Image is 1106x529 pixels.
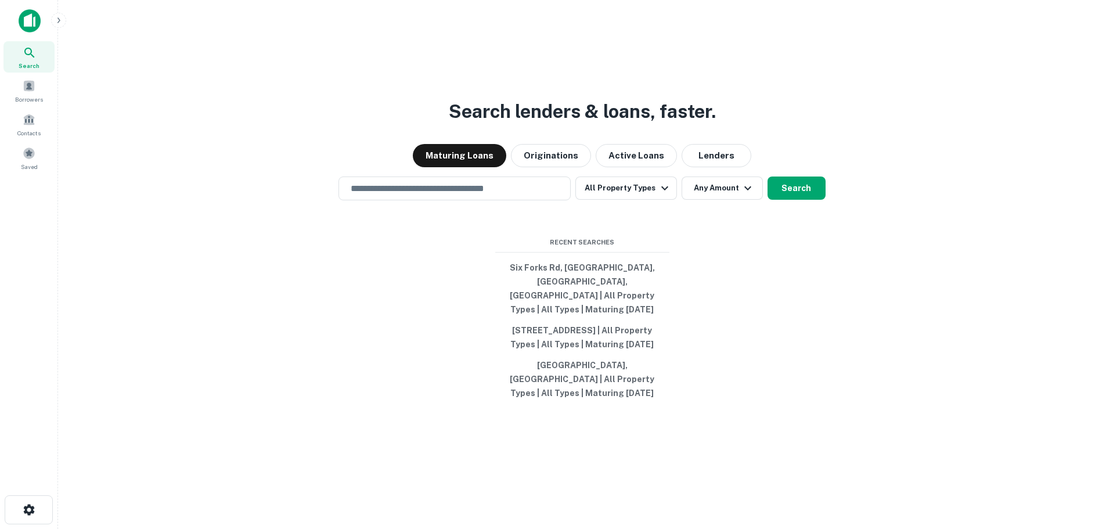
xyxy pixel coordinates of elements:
span: Saved [21,162,38,171]
button: Any Amount [682,177,763,200]
span: Borrowers [15,95,43,104]
a: Saved [3,142,55,174]
button: Originations [511,144,591,167]
button: Six Forks Rd, [GEOGRAPHIC_DATA], [GEOGRAPHIC_DATA], [GEOGRAPHIC_DATA] | All Property Types | All ... [495,257,669,320]
button: All Property Types [575,177,676,200]
h3: Search lenders & loans, faster. [449,98,716,125]
button: Lenders [682,144,751,167]
button: Maturing Loans [413,144,506,167]
a: Search [3,41,55,73]
span: Recent Searches [495,237,669,247]
iframe: Chat Widget [1048,436,1106,492]
span: Contacts [17,128,41,138]
button: Active Loans [596,144,677,167]
a: Borrowers [3,75,55,106]
a: Contacts [3,109,55,140]
button: Search [768,177,826,200]
img: capitalize-icon.png [19,9,41,33]
span: Search [19,61,39,70]
button: [STREET_ADDRESS] | All Property Types | All Types | Maturing [DATE] [495,320,669,355]
button: [GEOGRAPHIC_DATA], [GEOGRAPHIC_DATA] | All Property Types | All Types | Maturing [DATE] [495,355,669,404]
